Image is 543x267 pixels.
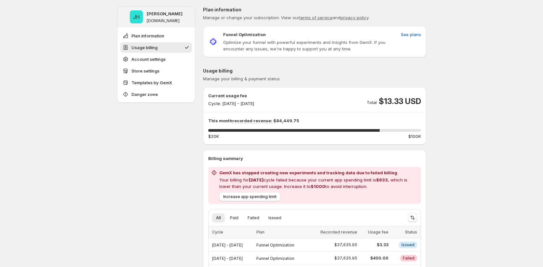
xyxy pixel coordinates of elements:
[120,31,192,41] button: Plan information
[299,15,333,20] a: terms of service
[223,39,398,52] p: Optimize your funnel with powerful experiments and insights from GemX. If you encounter any issue...
[131,79,172,86] span: Templates by GemX
[361,242,388,247] span: $3.33
[340,15,368,20] a: privacy policy
[405,230,417,234] span: Status
[131,44,157,51] span: Usage billing
[320,230,357,235] span: Recorded revenue
[212,243,243,247] span: [DATE] - [DATE]
[232,118,272,124] span: recorded revenue:
[334,256,357,261] span: $37,635.95
[203,7,426,13] p: Plan information
[219,177,418,190] p: Your billing for cycle failed because your current app spending limit is , which is lower than yo...
[131,91,158,98] span: Danger zone
[248,215,259,220] span: Failed
[408,213,417,222] button: Sort the results
[223,31,266,38] p: Funnel Optimization
[403,256,414,261] span: Failed
[216,215,221,220] span: All
[203,76,280,81] span: Manage your billing & payment status
[147,10,183,17] p: [PERSON_NAME]
[212,256,243,261] span: [DATE] - [DATE]
[256,256,294,261] span: Funnel Optimization
[203,15,369,20] span: Manage or change your subscription. View our and .
[361,256,388,261] span: $400.00
[208,100,254,107] p: Cycle: [DATE] - [DATE]
[120,89,192,100] button: Danger zone
[208,92,254,99] p: Current usage fee
[268,215,281,220] span: Issued
[131,33,164,39] span: Plan information
[208,37,218,47] img: Funnel Optimization
[256,243,294,247] span: Funnel Optimization
[131,56,166,62] span: Account settings
[376,177,388,182] span: $933
[311,184,325,189] span: $1000
[208,117,421,124] p: This month $84,449.75
[133,14,140,20] text: JH
[208,133,219,140] span: $20K
[401,242,414,247] span: Issued
[401,31,421,38] span: See plans
[130,10,143,23] span: Jena Hoang
[367,99,377,106] p: Total
[131,68,159,74] span: Store settings
[256,230,265,234] span: Plan
[334,242,357,247] span: $37,635.95
[408,133,421,140] span: $100K
[379,96,421,107] span: $13.33 USD
[120,77,192,88] button: Templates by GemX
[208,155,421,162] p: Billing summary
[230,215,238,220] span: Paid
[397,29,425,40] button: See plans
[249,177,264,182] span: [DATE]
[120,54,192,64] button: Account settings
[203,68,426,74] p: Usage billing
[212,230,223,234] span: Cycle
[368,230,388,234] span: Usage fee
[223,194,277,199] span: Increase app spending limit
[147,18,180,23] p: [DOMAIN_NAME]
[219,192,280,201] button: Increase app spending limit
[219,169,418,176] h2: GemX has stopped creating new experiments and tracking data due to failed billing
[120,66,192,76] button: Store settings
[120,42,192,53] button: Usage billing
